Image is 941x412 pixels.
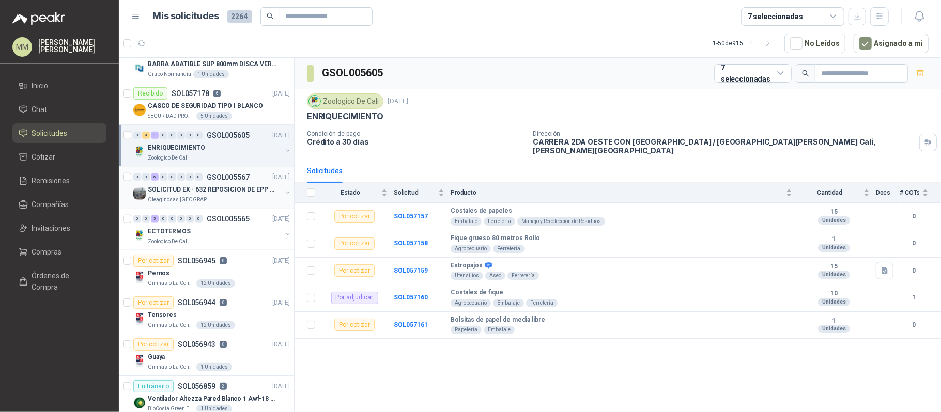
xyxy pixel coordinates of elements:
[900,266,929,276] b: 0
[507,272,539,280] div: Ferretería
[196,363,232,371] div: 1 Unidades
[484,217,515,226] div: Ferretería
[818,244,850,252] div: Unidades
[186,215,194,223] div: 0
[900,320,929,330] b: 0
[148,237,189,246] p: Zoologico De Cali
[193,70,229,78] div: 1 Unidades
[526,299,558,307] div: Ferretería
[451,272,483,280] div: Utensilios
[133,355,146,367] img: Company Logo
[272,131,290,140] p: [DATE]
[177,215,185,223] div: 0
[133,313,146,325] img: Company Logo
[220,383,227,390] p: 2
[493,245,525,253] div: Ferretería
[12,242,106,262] a: Compras
[213,90,221,97] p: 6
[168,215,176,223] div: 0
[227,10,252,23] span: 2264
[818,216,850,225] div: Unidades
[272,382,290,391] p: [DATE]
[321,183,394,203] th: Estado
[32,223,71,234] span: Invitaciones
[32,175,70,186] span: Remisiones
[196,279,235,288] div: 12 Unidades
[32,128,68,139] span: Solicitudes
[12,171,106,191] a: Remisiones
[517,217,605,226] div: Manejo y Recolección de Residuos
[309,96,320,107] img: Company Logo
[451,234,540,243] b: Fique grueso 80 metros Rollo
[148,70,191,78] p: Grupo Normandía
[394,294,428,301] b: SOL057160
[38,39,106,53] p: [PERSON_NAME] [PERSON_NAME]
[394,321,428,328] b: SOL057161
[195,215,203,223] div: 0
[451,316,545,324] b: Bolsitas de papel de media libre
[451,189,784,196] span: Producto
[186,132,194,139] div: 0
[151,173,159,181] div: 6
[207,215,250,223] p: GSOL005565
[133,397,146,409] img: Company Logo
[818,298,850,306] div: Unidades
[798,290,870,298] b: 10
[32,246,62,258] span: Compras
[451,299,491,307] div: Agropecuario
[900,212,929,221] b: 0
[798,183,876,203] th: Cantidad
[160,215,167,223] div: 0
[533,137,915,155] p: CARRERA 2DA OESTE CON [GEOGRAPHIC_DATA] / [GEOGRAPHIC_DATA][PERSON_NAME] Cali , [PERSON_NAME][GEO...
[451,262,483,270] b: Estropajos
[900,183,941,203] th: # COTs
[151,215,159,223] div: 5
[388,97,408,106] p: [DATE]
[133,380,174,392] div: En tránsito
[148,196,213,204] p: Oleaginosas [GEOGRAPHIC_DATA][PERSON_NAME]
[148,394,276,404] p: Ventilador Altezza Pared Blanco 1 Awf-18 Pro Balinera
[12,100,106,119] a: Chat
[133,171,292,204] a: 0 0 6 0 0 0 0 0 GSOL005567[DATE] Company LogoSOLICITUD EX - 632 REPOSICION DE EPP #2Oleaginosas [...
[334,319,375,331] div: Por cotizar
[272,298,290,308] p: [DATE]
[798,189,861,196] span: Cantidad
[186,173,194,181] div: 0
[220,341,227,348] p: 0
[307,93,383,109] div: Zoologico De Cali
[133,173,141,181] div: 0
[119,334,294,376] a: Por cotizarSOL0569430[DATE] Company LogoGuayaGimnasio La Colina1 Unidades
[394,213,428,220] a: SOL057157
[196,321,235,329] div: 12 Unidades
[451,326,482,334] div: Papelería
[493,299,524,307] div: Embalaje
[148,352,165,362] p: Guaya
[119,250,294,292] a: Por cotizarSOL0569450[DATE] Company LogoPernosGimnasio La Colina12 Unidades
[713,35,776,52] div: 1 - 50 de 915
[394,267,428,274] a: SOL057159
[12,123,106,143] a: Solicitudes
[331,292,378,304] div: Por adjudicar
[394,183,451,203] th: Solicitud
[32,270,97,293] span: Órdenes de Compra
[451,289,503,297] b: Costales de fique
[854,34,929,53] button: Asignado a mi
[12,195,106,214] a: Compañías
[12,266,106,297] a: Órdenes de Compra
[451,207,512,215] b: Costales de papeles
[133,62,146,74] img: Company Logo
[133,104,146,116] img: Company Logo
[394,240,428,247] b: SOL057158
[133,213,292,246] a: 0 0 5 0 0 0 0 0 GSOL005565[DATE] Company LogoECTOTERMOSZoologico De Cali
[142,215,150,223] div: 0
[178,299,215,306] p: SOL056944
[160,132,167,139] div: 0
[32,199,69,210] span: Compañías
[133,129,292,162] a: 0 4 1 0 0 0 0 0 GSOL005605[DATE] Company LogoENRIQUECIMIENTOZoologico De Cali
[177,132,185,139] div: 0
[32,151,56,163] span: Cotizar
[148,154,189,162] p: Zoologico De Cali
[133,215,141,223] div: 0
[721,62,773,85] div: 7 seleccionadas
